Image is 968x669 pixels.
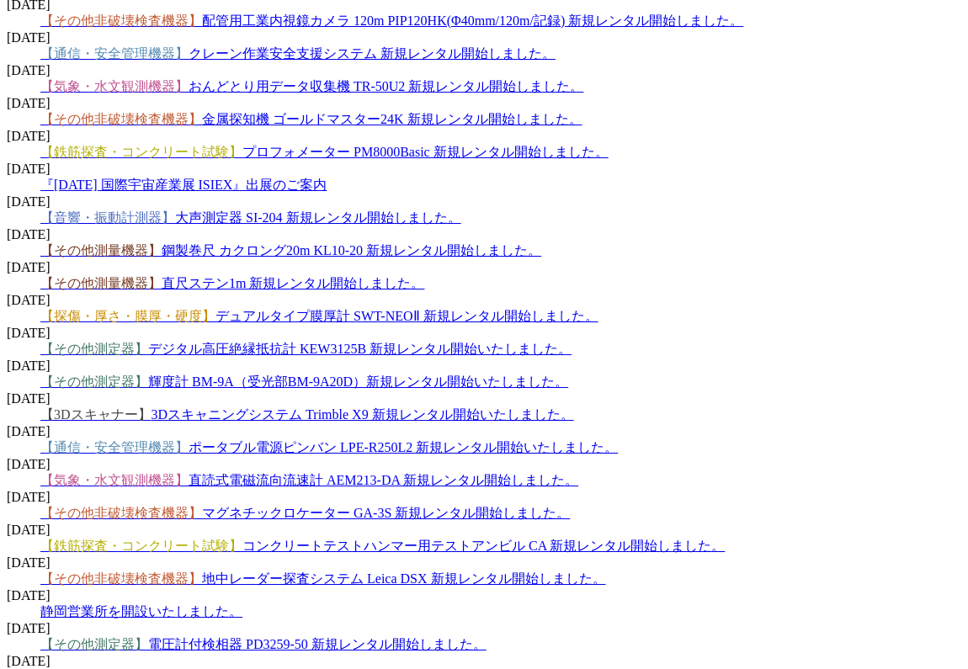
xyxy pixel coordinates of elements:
dt: [DATE] [7,129,961,144]
a: 【その他非破壊検査機器】地中レーダー探査システム Leica DSX 新規レンタル開始しました。 [40,571,606,586]
a: 【その他測定器】輝度計 BM-9A（受光部BM-9A20D）新規レンタル開始いたしました。 [40,374,568,389]
dt: [DATE] [7,162,961,177]
span: 【その他非破壊検査機器】 [40,112,202,126]
dt: [DATE] [7,194,961,210]
dt: [DATE] [7,30,961,45]
a: 【3Dスキャナー】3Dスキャニングシステム Trimble X9 新規レンタル開始いたしました。 [40,407,574,422]
dt: [DATE] [7,358,961,374]
span: 【通信・安全管理機器】 [40,46,189,61]
span: 【その他測定器】 [40,342,148,356]
dt: [DATE] [7,621,961,636]
span: 【鉄筋探査・コンクリート試験】 [40,539,242,553]
a: 【その他非破壊検査機器】マグネチックロケーター GA-3S 新規レンタル開始しました。 [40,506,570,520]
dt: [DATE] [7,96,961,111]
a: 静岡営業所を開設いたしました。 [40,604,242,619]
span: 【気象・水文観測機器】 [40,473,189,487]
a: 【その他測定器】電圧計付検相器 PD3259-50 新規レンタル開始しました。 [40,637,487,651]
a: 【気象・水文観測機器】おんどとり用データ収集機 TR-50U2 新規レンタル開始しました。 [40,79,583,93]
span: 【その他測量機器】 [40,276,162,290]
dt: [DATE] [7,227,961,242]
dt: [DATE] [7,523,961,538]
dt: [DATE] [7,555,961,571]
a: 【通信・安全管理機器】クレーン作業安全支援システム 新規レンタル開始しました。 [40,46,556,61]
dt: [DATE] [7,63,961,78]
dt: [DATE] [7,391,961,406]
span: 【気象・水文観測機器】 [40,79,189,93]
span: 【通信・安全管理機器】 [40,440,189,454]
a: 【その他測量機器】直尺ステン1m 新規レンタル開始しました。 [40,276,424,290]
a: 【鉄筋探査・コンクリート試験】コンクリートテストハンマー用テストアンビル CA 新規レンタル開始しました。 [40,539,725,553]
dt: [DATE] [7,260,961,275]
a: 【その他非破壊検査機器】配管用工業内視鏡カメラ 120m PIP120HK(Φ40mm/120m/記録) 新規レンタル開始しました。 [40,13,743,28]
a: 【気象・水文観測機器】直読式電磁流向流速計 AEM213-DA 新規レンタル開始しました。 [40,473,578,487]
a: 【その他測定器】デジタル高圧絶縁抵抗計 KEW3125B 新規レンタル開始いたしました。 [40,342,572,356]
span: 【その他非破壊検査機器】 [40,506,202,520]
span: 【音響・振動計測器】 [40,210,175,225]
dt: [DATE] [7,326,961,341]
a: 【探傷・厚さ・膜厚・硬度】デュアルタイプ膜厚計 SWT-NEOⅡ 新規レンタル開始しました。 [40,309,598,323]
dt: [DATE] [7,654,961,669]
span: 【その他測量機器】 [40,243,162,258]
a: 【音響・振動計測器】大声測定器 SI-204 新規レンタル開始しました。 [40,210,461,225]
a: 『[DATE] 国際宇宙産業展 ISIEX』出展のご案内 [40,178,327,192]
dt: [DATE] [7,588,961,603]
dt: [DATE] [7,424,961,439]
a: 【鉄筋探査・コンクリート試験】プロフォメーター PM8000Basic 新規レンタル開始しました。 [40,145,609,159]
dt: [DATE] [7,490,961,505]
span: 【3Dスキャナー】 [40,407,152,422]
span: 【鉄筋探査・コンクリート試験】 [40,145,242,159]
span: 【探傷・厚さ・膜厚・硬度】 [40,309,215,323]
dt: [DATE] [7,293,961,308]
span: 【その他測定器】 [40,637,148,651]
a: 【その他非破壊検査機器】金属探知機 ゴールドマスター24K 新規レンタル開始しました。 [40,112,582,126]
span: 【その他非破壊検査機器】 [40,571,202,586]
a: 【その他測量機器】鋼製巻尺 カクロング20m KL10-20 新規レンタル開始しました。 [40,243,541,258]
span: 【その他測定器】 [40,374,148,389]
a: 【通信・安全管理機器】ポータブル電源ピンバン LPE-R250L2 新規レンタル開始いたしました。 [40,440,618,454]
dt: [DATE] [7,457,961,472]
span: 【その他非破壊検査機器】 [40,13,202,28]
